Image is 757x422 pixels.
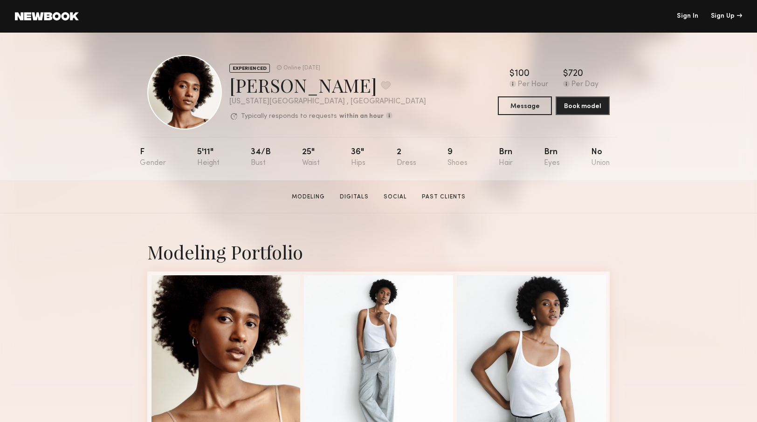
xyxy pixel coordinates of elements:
div: [US_STATE][GEOGRAPHIC_DATA] , [GEOGRAPHIC_DATA] [229,98,426,106]
div: Modeling Portfolio [147,239,610,264]
div: [PERSON_NAME] [229,73,426,97]
a: Past Clients [418,193,469,201]
div: Per Day [571,81,599,89]
div: 720 [568,69,583,79]
div: 9 [447,148,468,167]
button: Book model [556,96,610,115]
a: Sign In [677,13,698,20]
a: Digitals [336,193,372,201]
a: Social [380,193,411,201]
div: No [591,148,610,167]
b: within an hour [339,113,384,120]
div: Brn [499,148,513,167]
div: F [140,148,166,167]
div: EXPERIENCED [229,64,270,73]
div: 34/b [251,148,271,167]
div: $ [563,69,568,79]
div: Brn [544,148,560,167]
div: 25" [302,148,320,167]
div: Per Hour [518,81,548,89]
div: 100 [515,69,530,79]
div: Sign Up [711,13,742,20]
div: Online [DATE] [283,65,320,71]
div: $ [509,69,515,79]
div: 2 [397,148,416,167]
div: 5'11" [197,148,220,167]
a: Modeling [288,193,329,201]
div: 36" [351,148,365,167]
p: Typically responds to requests [241,113,337,120]
button: Message [498,96,552,115]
